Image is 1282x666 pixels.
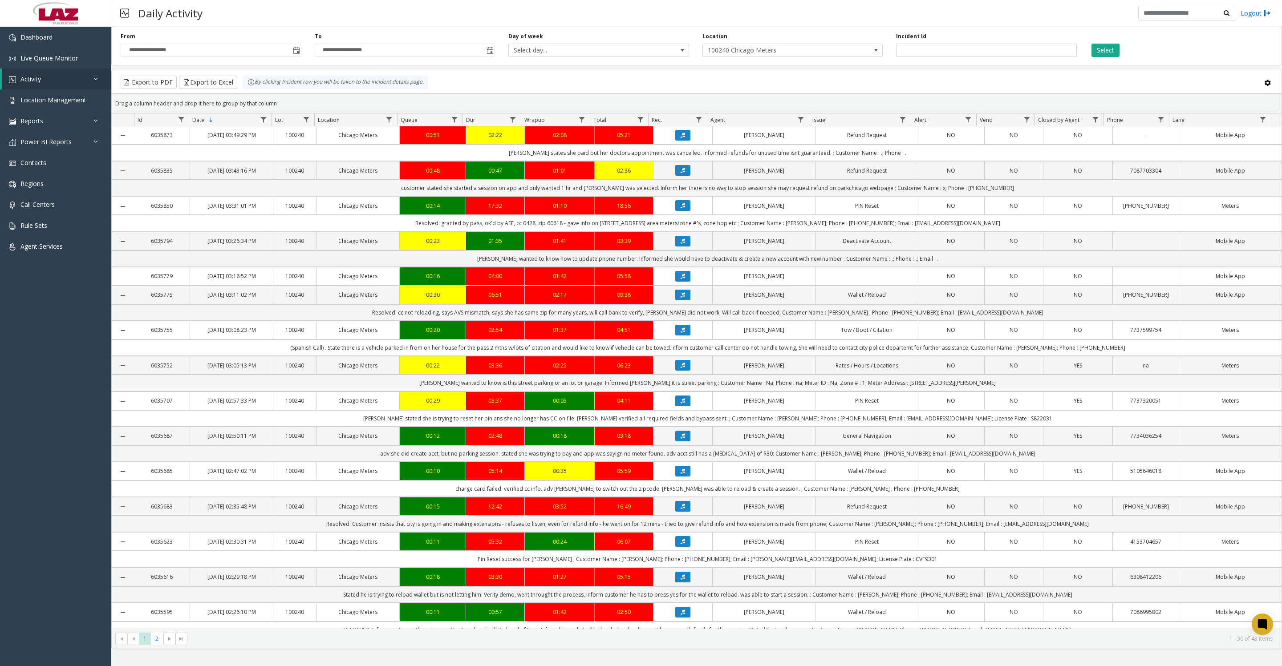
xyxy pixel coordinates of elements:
label: Incident Id [896,32,926,40]
a: YES [1049,396,1107,405]
a: Chicago Meters [322,166,394,175]
a: NO [924,291,978,299]
a: 00:29 [405,396,460,405]
a: 7737599754 [1118,326,1173,334]
a: [DATE] 03:49:29 PM [195,131,268,139]
img: 'icon' [9,243,16,250]
span: NO [1010,131,1018,139]
a: Dur Filter Menu [507,113,519,125]
a: [DATE] 02:57:33 PM [195,396,268,405]
span: Rule Sets [20,221,47,230]
a: Collapse Details [112,132,134,139]
span: NO [1074,326,1082,334]
a: 01:42 [530,272,588,280]
td: (Spanish Call) . State there is a vehicle parked in from on her house fpr the pass 2 mths w/lots ... [134,339,1282,356]
a: [DATE] 03:16:52 PM [195,272,268,280]
a: 18:56 [600,202,648,210]
a: . [1118,237,1173,245]
a: 100240 [279,361,311,370]
a: NO [990,202,1038,210]
a: NO [924,202,978,210]
span: NO [1010,362,1018,369]
td: [PERSON_NAME] stated she is trying to reset her pin ans she no longer has CC on file. [PERSON_NAM... [134,410,1282,427]
a: NO [990,166,1038,175]
a: 100240 [279,467,311,475]
a: Issue Filter Menu [897,113,909,125]
a: NO [924,166,978,175]
a: Chicago Meters [322,291,394,299]
span: NO [1074,291,1082,299]
a: 03:39 [600,237,648,245]
div: 01:35 [471,237,519,245]
a: na [1118,361,1173,370]
a: 02:25 [530,361,588,370]
img: 'icon' [9,76,16,83]
span: NO [1074,272,1082,280]
a: NO [990,291,1038,299]
a: 100240 [279,396,311,405]
a: [PERSON_NAME] [718,202,810,210]
img: 'icon' [9,34,16,41]
a: 03:18 [600,432,648,440]
button: Export to PDF [121,76,177,89]
a: Collapse Details [112,203,134,210]
a: Collapse Details [112,292,134,299]
a: NO [1049,131,1107,139]
img: pageIcon [120,2,129,24]
a: [PERSON_NAME] [718,432,810,440]
a: 7734036254 [1118,432,1173,440]
a: 00:20 [405,326,460,334]
a: Total Filter Menu [634,113,646,125]
span: NO [1010,237,1018,245]
a: [DATE] 02:47:02 PM [195,467,268,475]
a: 100240 [279,291,311,299]
img: logout [1264,8,1271,18]
img: 'icon' [9,160,16,167]
a: Collapse Details [112,398,134,405]
a: 00:35 [530,467,588,475]
a: [DATE] 03:26:34 PM [195,237,268,245]
div: 17:32 [471,202,519,210]
span: NO [1010,167,1018,174]
a: Meters [1185,202,1276,210]
a: 02:36 [600,166,648,175]
a: NO [1049,166,1107,175]
span: Call Centers [20,200,55,209]
a: Wallet / Reload [821,291,913,299]
a: 00:14 [405,202,460,210]
div: 00:47 [471,166,519,175]
a: Meters [1185,396,1276,405]
a: Collapse Details [112,362,134,369]
span: Agent Services [20,242,63,250]
a: [PERSON_NAME] [718,237,810,245]
a: 06:23 [600,361,648,370]
a: [DATE] 03:43:16 PM [195,166,268,175]
a: NO [990,396,1038,405]
a: NO [1049,237,1107,245]
div: 05:58 [600,272,648,280]
div: 02:54 [471,326,519,334]
a: [PERSON_NAME] [718,467,810,475]
a: 100240 [279,432,311,440]
a: NO [924,432,978,440]
a: Lane Filter Menu [1257,113,1269,125]
a: 02:17 [530,291,588,299]
a: Chicago Meters [322,237,394,245]
div: 00:18 [530,432,588,440]
span: Contacts [20,158,46,167]
span: NO [1010,202,1018,210]
img: infoIcon.svg [247,79,255,86]
a: Collapse Details [112,238,134,245]
img: 'icon' [9,55,16,62]
a: . [1118,131,1173,139]
a: [DATE] 02:50:11 PM [195,432,268,440]
label: To [315,32,322,40]
a: [PERSON_NAME] [718,326,810,334]
td: Resolved: granted by pass, ok'd by AEF, cc 0428, zip 60618 - gave info on [STREET_ADDRESS] area m... [134,215,1282,231]
span: NO [1010,326,1018,334]
td: adv she did create acct, but no parking session. stated she was trying to pay and app was sayign ... [134,445,1282,462]
img: 'icon' [9,202,16,209]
